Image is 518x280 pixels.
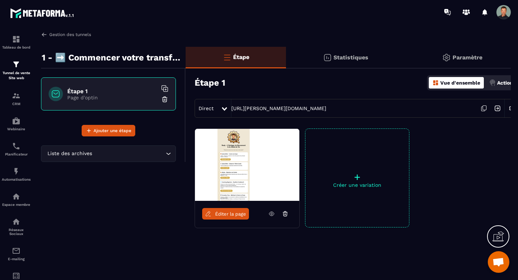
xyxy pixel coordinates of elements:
[215,211,246,217] span: Éditer la page
[497,80,515,86] p: Actions
[2,45,31,49] p: Tableau de bord
[67,88,157,95] h6: Étape 1
[323,53,332,62] img: stats.20deebd0.svg
[2,203,31,207] p: Espace membre
[440,80,480,86] p: Vue d'ensemble
[12,60,21,69] img: formation
[2,177,31,181] p: Automatisations
[42,50,180,65] p: 1 - ➡️ Commencer votre transformation 🪄
[2,30,31,55] a: formationformationTableau de bord
[233,54,249,60] p: Étape
[94,127,131,134] span: Ajouter une étape
[231,105,326,111] a: [URL][PERSON_NAME][DOMAIN_NAME]
[199,105,214,111] span: Direct
[41,31,47,38] img: arrow
[2,212,31,241] a: social-networksocial-networkRéseaux Sociaux
[12,217,21,226] img: social-network
[41,145,176,162] div: Search for option
[195,78,225,88] h3: Étape 1
[453,54,482,61] p: Paramètre
[82,125,135,136] button: Ajouter une étape
[2,241,31,266] a: emailemailE-mailing
[2,228,31,236] p: Réseaux Sociaux
[12,142,21,150] img: scheduler
[12,192,21,201] img: automations
[41,31,91,38] a: Gestion des tunnels
[2,86,31,111] a: formationformationCRM
[12,35,21,44] img: formation
[12,247,21,255] img: email
[2,152,31,156] p: Planificateur
[195,129,299,201] img: image
[2,71,31,81] p: Tunnel de vente Site web
[202,208,249,220] a: Éditer la page
[489,80,496,86] img: actions.d6e523a2.png
[432,80,439,86] img: dashboard-orange.40269519.svg
[94,150,164,158] input: Search for option
[2,102,31,106] p: CRM
[2,136,31,162] a: schedulerschedulerPlanificateur
[46,150,94,158] span: Liste des archives
[305,182,409,188] p: Créer une variation
[2,55,31,86] a: formationformationTunnel de vente Site web
[2,257,31,261] p: E-mailing
[488,251,509,273] div: Ouvrir le chat
[305,172,409,182] p: +
[12,91,21,100] img: formation
[10,6,75,19] img: logo
[442,53,451,62] img: setting-gr.5f69749f.svg
[67,95,157,100] p: Page d'optin
[333,54,368,61] p: Statistiques
[491,101,504,115] img: arrow-next.bcc2205e.svg
[161,96,168,103] img: trash
[223,53,231,62] img: bars-o.4a397970.svg
[2,162,31,187] a: automationsautomationsAutomatisations
[2,111,31,136] a: automationsautomationsWebinaire
[2,187,31,212] a: automationsautomationsEspace membre
[2,127,31,131] p: Webinaire
[12,117,21,125] img: automations
[12,167,21,176] img: automations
